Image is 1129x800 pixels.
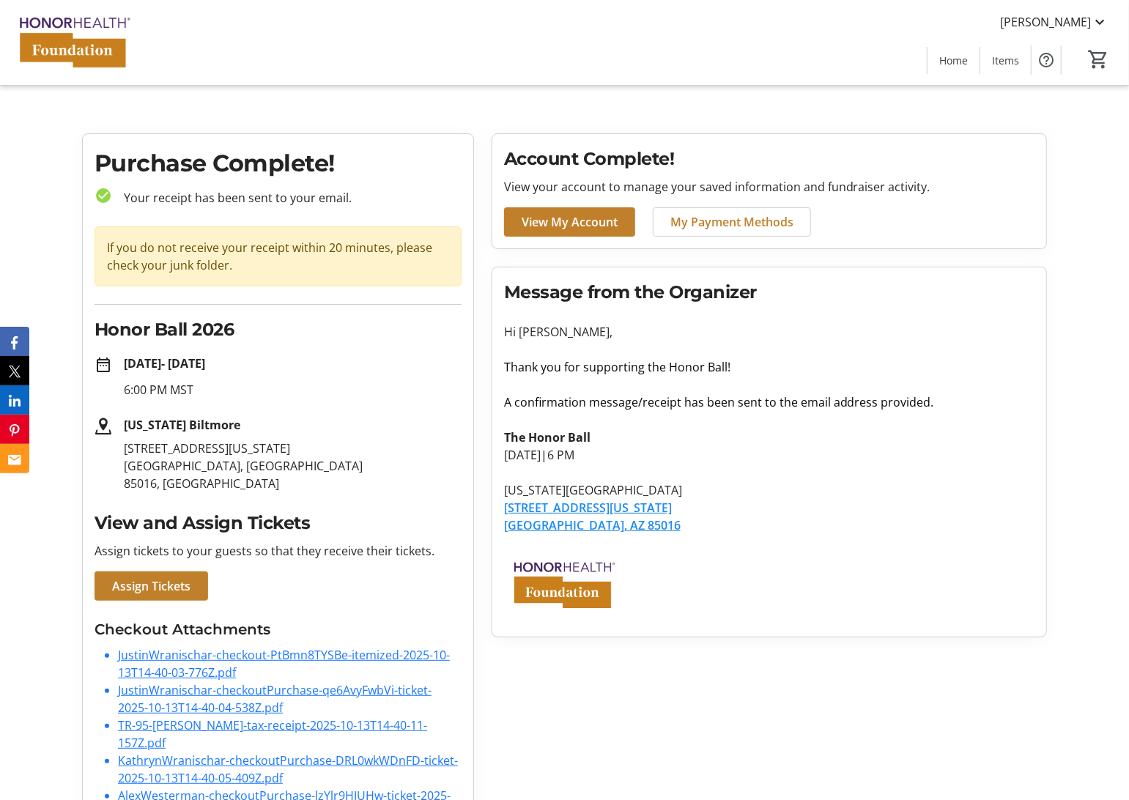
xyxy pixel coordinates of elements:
p: Assign tickets to your guests so that they receive their tickets. [95,542,462,560]
button: [PERSON_NAME] [988,10,1120,34]
span: Assign Tickets [112,577,190,595]
a: TR-95-[PERSON_NAME]-tax-receipt-2025-10-13T14-40-11-157Z.pdf [118,717,427,751]
span: Items [992,53,1019,68]
a: [GEOGRAPHIC_DATA], AZ 85016 [504,517,681,533]
strong: The Honor Ball [504,429,591,445]
p: [US_STATE][GEOGRAPHIC_DATA] [504,481,1034,499]
p: [STREET_ADDRESS][US_STATE] [GEOGRAPHIC_DATA], [GEOGRAPHIC_DATA] 85016, [GEOGRAPHIC_DATA] [124,440,462,492]
p: [DATE] 6 PM [504,446,1034,464]
h1: Purchase Complete! [95,146,462,181]
p: Hi [PERSON_NAME], [504,323,1034,341]
span: My Payment Methods [670,213,793,231]
strong: [DATE] - [DATE] [124,355,205,371]
button: Help [1032,45,1061,75]
h2: Account Complete! [504,146,1034,172]
span: | [541,447,547,463]
span: Home [939,53,968,68]
a: KathrynWranischar-checkoutPurchase-DRL0wkWDnFD-ticket-2025-10-13T14-40-05-409Z.pdf [118,752,458,786]
mat-icon: check_circle [95,187,112,204]
span: Thank you for supporting the Honor Ball! [504,359,730,375]
a: Items [980,47,1031,74]
strong: [US_STATE] Biltmore [124,417,240,433]
img: HonorHealth Foundation's Logo [9,6,139,79]
span: A confirmation message/receipt has been sent to the email address provided. [504,394,934,410]
a: Home [928,47,980,74]
a: View My Account [504,207,635,237]
h2: View and Assign Tickets [95,510,462,536]
span: View My Account [522,213,618,231]
h2: Honor Ball 2026 [95,316,462,343]
p: View your account to manage your saved information and fundraiser activity. [504,178,1034,196]
img: HonorHealth Foundation logo [504,552,623,619]
a: JustinWranischar-checkoutPurchase-qe6AvyFwbVi-ticket-2025-10-13T14-40-04-538Z.pdf [118,682,432,716]
div: If you do not receive your receipt within 20 minutes, please check your junk folder. [95,226,462,286]
a: [STREET_ADDRESS][US_STATE] [504,500,672,516]
span: [PERSON_NAME] [1000,13,1091,31]
a: My Payment Methods [653,207,811,237]
button: Cart [1085,46,1111,73]
p: 6:00 PM MST [124,381,462,399]
a: JustinWranischar-checkout-PtBmn8TYSBe-itemized-2025-10-13T14-40-03-776Z.pdf [118,647,450,681]
mat-icon: date_range [95,356,112,374]
a: Assign Tickets [95,571,208,601]
h3: Checkout Attachments [95,618,462,640]
h2: Message from the Organizer [504,279,1034,305]
p: Your receipt has been sent to your email. [112,189,462,207]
